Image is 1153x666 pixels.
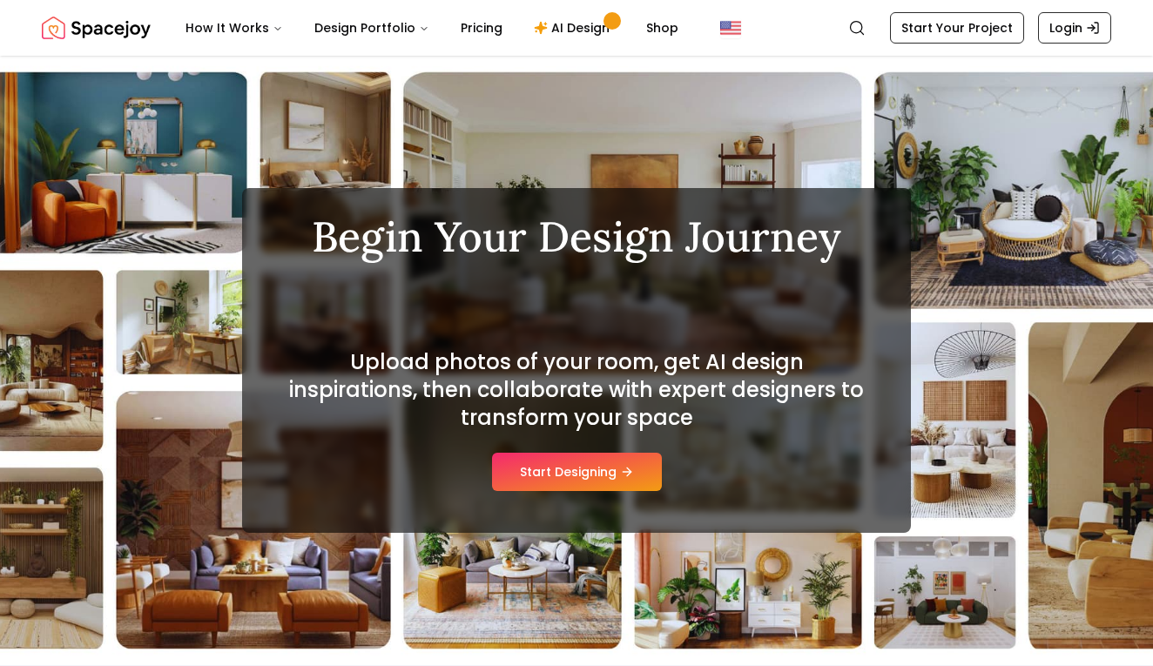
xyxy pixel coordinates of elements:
[447,10,516,45] a: Pricing
[42,10,151,45] img: Spacejoy Logo
[890,12,1024,44] a: Start Your Project
[492,453,662,491] button: Start Designing
[632,10,692,45] a: Shop
[284,348,869,432] h2: Upload photos of your room, get AI design inspirations, then collaborate with expert designers to...
[720,17,741,38] img: United States
[42,10,151,45] a: Spacejoy
[172,10,297,45] button: How It Works
[1038,12,1111,44] a: Login
[172,10,692,45] nav: Main
[284,216,869,258] h1: Begin Your Design Journey
[520,10,629,45] a: AI Design
[300,10,443,45] button: Design Portfolio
